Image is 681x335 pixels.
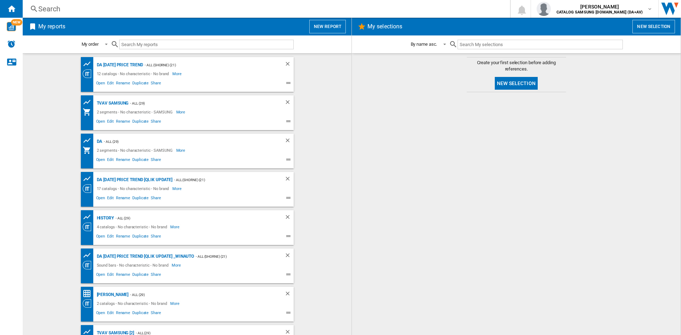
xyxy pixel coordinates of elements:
div: 2 segments - No characteristic - SAMSUNG [95,108,176,116]
div: Delete [284,290,294,299]
div: Category View [83,184,95,193]
div: By name asc. [411,41,437,47]
span: Share [150,118,162,127]
div: Delete [284,61,294,69]
span: More [172,69,183,78]
span: Duplicate [131,309,150,318]
span: Duplicate [131,271,150,280]
div: DA [DATE] Price Trend [Qlik Update] _WinAuto [95,252,194,261]
div: Product prices grid [83,251,95,260]
span: Edit [106,271,115,280]
h2: My selections [366,20,404,33]
div: - ALL (29) [128,99,270,108]
div: Sound bars - No characteristic - No brand [95,261,172,269]
div: - ALL (shorne) (21) [172,175,270,184]
div: 2 segments - No characteristic - SAMSUNG [95,146,176,155]
span: Duplicate [131,118,150,127]
div: Product prices grid [83,174,95,183]
div: Category View [83,223,95,231]
button: New selection [495,77,538,90]
span: Edit [106,233,115,241]
span: Edit [106,195,115,203]
button: New report [309,20,346,33]
span: Open [95,271,106,280]
div: Price Matrix [83,289,95,298]
div: DA [95,137,103,146]
div: Product prices grid [83,98,95,107]
div: - ALL (shorne) (21) [143,61,270,69]
div: Category View [83,261,95,269]
span: Rename [115,118,131,127]
span: Rename [115,156,131,165]
span: More [170,299,181,308]
button: New selection [632,20,675,33]
div: Category View [83,69,95,78]
span: Open [95,309,106,318]
div: Product prices grid [83,136,95,145]
div: TVAV Samsung [95,99,129,108]
span: Share [150,156,162,165]
div: history [95,214,114,223]
span: More [176,146,187,155]
span: More [170,223,181,231]
span: Duplicate [131,156,150,165]
span: Share [150,309,162,318]
span: Share [150,271,162,280]
input: Search My selections [458,40,622,49]
div: DA [DATE] Price Trend [95,61,143,69]
img: profile.jpg [537,2,551,16]
div: - ALL (shorne) (21) [194,252,270,261]
img: alerts-logo.svg [7,40,16,48]
div: Search [38,4,492,14]
span: Rename [115,80,131,88]
span: Share [150,233,162,241]
div: - ALL (29) [102,137,270,146]
span: Edit [106,80,115,88]
input: Search My reports [119,40,294,49]
span: Share [150,195,162,203]
div: Category View [83,299,95,308]
span: Rename [115,195,131,203]
span: Rename [115,271,131,280]
span: Open [95,118,106,127]
span: Duplicate [131,80,150,88]
span: Rename [115,309,131,318]
span: Duplicate [131,195,150,203]
span: Share [150,80,162,88]
div: My order [82,41,99,47]
div: Delete [284,252,294,261]
span: Open [95,156,106,165]
span: Open [95,195,106,203]
div: My Assortment [83,108,95,116]
span: More [172,261,182,269]
span: Duplicate [131,233,150,241]
div: 4 catalogs - No characteristic - No brand [95,223,171,231]
div: My Assortment [83,146,95,155]
div: Delete [284,214,294,223]
div: 2 catalogs - No characteristic - No brand [95,299,171,308]
span: NEW [11,19,22,26]
div: Product prices grid [83,60,95,68]
b: CATALOG SAMSUNG [DOMAIN_NAME] (DA+AV) [557,10,643,15]
div: DA [DATE] Price Trend [Qlik Update] [95,175,173,184]
div: [PERSON_NAME] [95,290,129,299]
img: wise-card.svg [7,22,16,31]
span: Rename [115,233,131,241]
span: Edit [106,118,115,127]
span: Edit [106,156,115,165]
span: Open [95,233,106,241]
div: Delete [284,99,294,108]
span: More [176,108,187,116]
div: - ALL (29) [128,290,270,299]
div: Delete [284,175,294,184]
span: Create your first selection before adding references. [467,60,566,72]
div: - ALL (29) [114,214,270,223]
span: [PERSON_NAME] [557,3,643,10]
div: 17 catalogs - No characteristic - No brand [95,184,173,193]
div: Product prices grid [83,213,95,222]
span: More [172,184,183,193]
div: 12 catalogs - No characteristic - No brand [95,69,173,78]
h2: My reports [37,20,67,33]
span: Edit [106,309,115,318]
span: Open [95,80,106,88]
